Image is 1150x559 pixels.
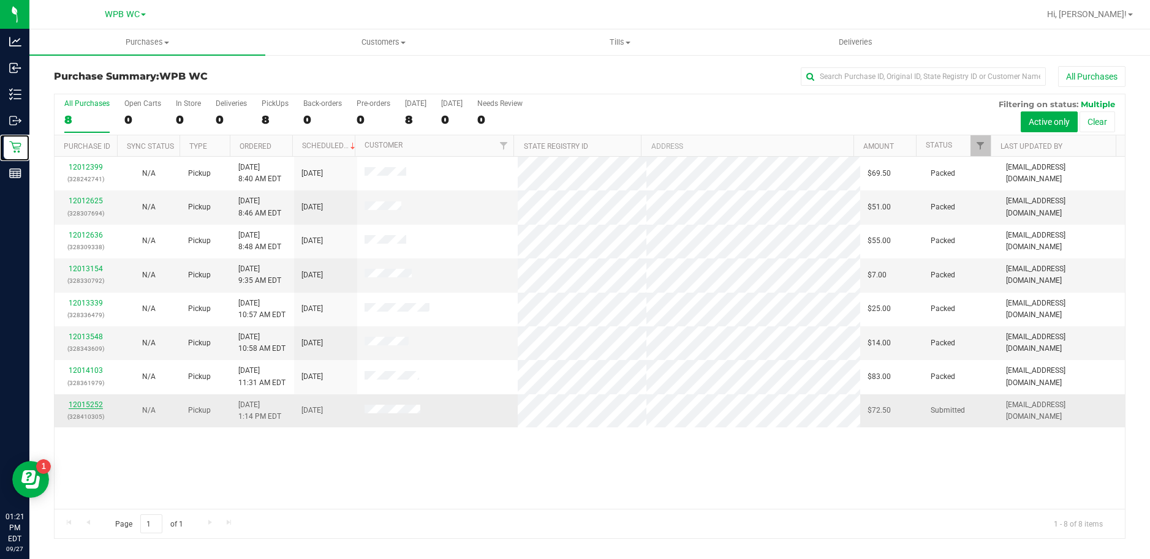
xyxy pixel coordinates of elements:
[62,275,110,287] p: (328330792)
[6,544,24,553] p: 09/27
[238,162,281,185] span: [DATE] 8:40 AM EDT
[188,201,211,213] span: Pickup
[189,142,207,151] a: Type
[1001,142,1062,151] a: Last Updated By
[105,514,193,533] span: Page of 1
[142,405,156,416] button: N/A
[441,99,463,108] div: [DATE]
[477,99,523,108] div: Needs Review
[9,167,21,179] inline-svg: Reports
[142,371,156,383] button: N/A
[502,37,737,48] span: Tills
[301,405,323,416] span: [DATE]
[238,230,281,253] span: [DATE] 8:48 AM EDT
[69,264,103,273] a: 12013154
[266,37,501,48] span: Customers
[238,195,281,219] span: [DATE] 8:46 AM EDT
[405,99,426,108] div: [DATE]
[62,343,110,355] p: (328343609)
[1006,195,1118,219] span: [EMAIL_ADDRESS][DOMAIN_NAME]
[105,9,140,20] span: WPB WC
[140,514,162,533] input: 1
[124,99,161,108] div: Open Carts
[64,99,110,108] div: All Purchases
[62,309,110,321] p: (328336479)
[69,299,103,307] a: 12013339
[62,173,110,185] p: (328242741)
[1006,365,1118,388] span: [EMAIL_ADDRESS][DOMAIN_NAME]
[405,113,426,127] div: 8
[238,399,281,422] span: [DATE] 1:14 PM EDT
[36,459,51,474] iframe: Resource center unread badge
[69,231,103,239] a: 12012636
[868,168,891,179] span: $69.50
[238,365,286,388] span: [DATE] 11:31 AM EDT
[801,67,1046,86] input: Search Purchase ID, Original ID, State Registry ID or Customer Name...
[69,197,103,205] a: 12012625
[29,29,265,55] a: Purchases
[926,141,952,149] a: Status
[931,337,955,349] span: Packed
[931,303,955,315] span: Packed
[142,168,156,179] button: N/A
[142,304,156,313] span: Not Applicable
[1006,230,1118,253] span: [EMAIL_ADDRESS][DOMAIN_NAME]
[62,208,110,219] p: (328307694)
[62,241,110,253] p: (328309338)
[301,235,323,247] span: [DATE]
[124,113,161,127] div: 0
[301,337,323,349] span: [DATE]
[931,168,955,179] span: Packed
[265,29,501,55] a: Customers
[931,235,955,247] span: Packed
[262,99,289,108] div: PickUps
[142,169,156,178] span: Not Applicable
[302,141,358,150] a: Scheduled
[142,337,156,349] button: N/A
[9,62,21,74] inline-svg: Inbound
[1006,263,1118,287] span: [EMAIL_ADDRESS][DOMAIN_NAME]
[931,371,955,383] span: Packed
[1006,162,1118,185] span: [EMAIL_ADDRESS][DOMAIN_NAME]
[477,113,523,127] div: 0
[29,37,265,48] span: Purchases
[176,99,201,108] div: In Store
[365,141,403,149] a: Customer
[868,269,887,281] span: $7.00
[188,168,211,179] span: Pickup
[188,337,211,349] span: Pickup
[142,236,156,245] span: Not Applicable
[868,371,891,383] span: $83.00
[301,168,323,179] span: [DATE]
[142,372,156,381] span: Not Applicable
[188,303,211,315] span: Pickup
[9,114,21,127] inline-svg: Outbound
[188,371,211,383] span: Pickup
[142,203,156,211] span: Not Applicable
[931,405,965,416] span: Submitted
[62,377,110,389] p: (328361979)
[9,36,21,48] inline-svg: Analytics
[1080,111,1115,132] button: Clear
[216,99,247,108] div: Deliveries
[931,201,955,213] span: Packed
[357,99,390,108] div: Pre-orders
[240,142,271,151] a: Ordered
[159,70,208,82] span: WPB WC
[524,142,588,151] a: State Registry ID
[127,142,174,151] a: Sync Status
[142,303,156,315] button: N/A
[1006,399,1118,422] span: [EMAIL_ADDRESS][DOMAIN_NAME]
[1081,99,1115,109] span: Multiple
[641,135,853,157] th: Address
[738,29,974,55] a: Deliveries
[1006,331,1118,355] span: [EMAIL_ADDRESS][DOMAIN_NAME]
[54,71,411,82] h3: Purchase Summary:
[502,29,738,55] a: Tills
[868,405,891,416] span: $72.50
[142,235,156,247] button: N/A
[142,269,156,281] button: N/A
[970,135,991,156] a: Filter
[863,142,894,151] a: Amount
